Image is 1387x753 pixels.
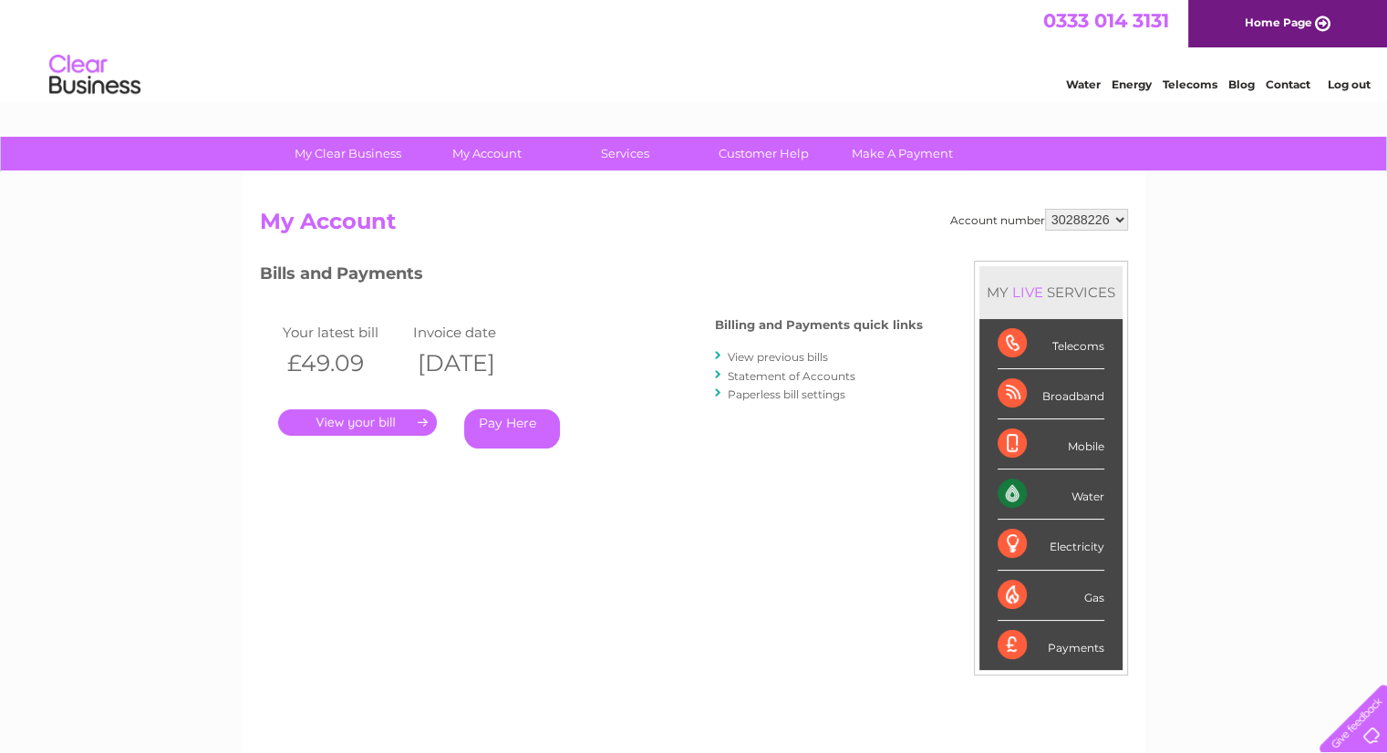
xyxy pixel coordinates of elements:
div: Telecoms [998,319,1104,369]
a: My Account [411,137,562,170]
th: [DATE] [409,345,540,382]
a: Blog [1228,77,1255,91]
h4: Billing and Payments quick links [715,318,923,332]
img: logo.png [48,47,141,103]
h3: Bills and Payments [260,261,923,293]
a: Statement of Accounts [728,369,855,383]
a: 0333 014 3131 [1043,9,1169,32]
a: Contact [1266,77,1310,91]
h2: My Account [260,209,1128,243]
td: Your latest bill [278,320,409,345]
div: Gas [998,571,1104,621]
div: Broadband [998,369,1104,419]
a: Make A Payment [827,137,978,170]
a: Water [1066,77,1101,91]
div: Payments [998,621,1104,670]
a: Pay Here [464,409,560,449]
a: Paperless bill settings [728,387,845,401]
a: My Clear Business [273,137,423,170]
a: Customer Help [688,137,839,170]
div: LIVE [1009,284,1047,301]
a: Energy [1112,77,1152,91]
div: Account number [950,209,1128,231]
div: Electricity [998,520,1104,570]
a: Log out [1327,77,1370,91]
a: . [278,409,437,436]
td: Invoice date [409,320,540,345]
a: Telecoms [1163,77,1217,91]
div: MY SERVICES [979,266,1123,318]
div: Mobile [998,419,1104,469]
a: View previous bills [728,350,828,364]
div: Water [998,469,1104,520]
th: £49.09 [278,345,409,382]
div: Clear Business is a trading name of Verastar Limited (registered in [GEOGRAPHIC_DATA] No. 3667643... [264,10,1125,88]
a: Services [550,137,700,170]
